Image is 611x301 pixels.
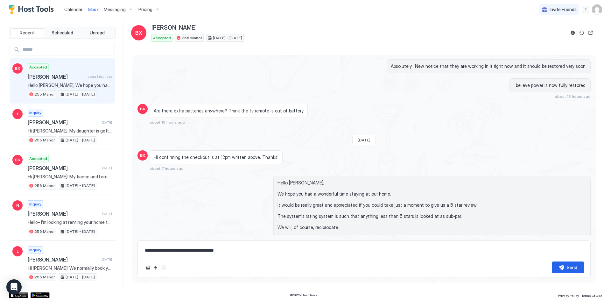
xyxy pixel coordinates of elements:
[88,7,99,12] span: Inbox
[153,35,171,41] span: Accepted
[52,30,73,36] span: Scheduled
[28,174,112,180] span: Hi [PERSON_NAME]! My fiance and I are getting married in September and were hoping to book this b...
[90,30,105,36] span: Unread
[16,203,19,208] span: N
[9,27,116,39] div: tab-group
[581,294,602,297] span: Terms Of Use
[64,6,83,13] a: Calendar
[567,264,577,271] div: Send
[28,82,112,88] span: Hello [PERSON_NAME], We hope you had a wonderful time staying at our home. It would be really gre...
[182,35,202,41] span: 255 Manor
[550,7,577,12] span: Invite Friends
[28,74,85,80] span: [PERSON_NAME]
[15,66,20,71] span: BX
[46,28,79,37] button: Scheduled
[555,94,591,99] span: about 13 hours ago
[150,120,185,125] span: about 10 hours ago
[34,137,55,143] span: 255 Manor
[277,180,586,280] span: Hello [PERSON_NAME], We hope you had a wonderful time staying at our home. It would be really gre...
[552,262,584,273] button: Send
[28,128,112,134] span: Hi [PERSON_NAME]. My daughter is getting married at the [GEOGRAPHIC_DATA] in [GEOGRAPHIC_DATA]. H...
[28,165,99,171] span: [PERSON_NAME]
[154,108,304,114] span: Are there extra batteries anywhere? Think the tv remote is out of battery
[31,292,50,298] a: Google Play Store
[144,264,152,271] button: Upload image
[9,5,57,14] a: Host Tools Logo
[11,28,44,37] button: Recent
[66,91,95,97] span: [DATE] - [DATE]
[28,211,99,217] span: [PERSON_NAME]
[558,294,579,297] span: Privacy Policy
[20,30,35,36] span: Recent
[66,137,95,143] span: [DATE] - [DATE]
[20,44,115,55] input: Input Field
[29,201,41,207] span: Inquiry
[88,6,99,13] a: Inbox
[140,153,145,158] span: BX
[66,229,95,234] span: [DATE] - [DATE]
[514,82,586,88] span: I believe power is now fully restored.
[151,24,197,32] span: [PERSON_NAME]
[578,29,586,37] button: Sync reservation
[290,293,318,297] span: © 2025 Host Tools
[213,35,242,41] span: [DATE] - [DATE]
[581,292,602,298] a: Terms Of Use
[9,292,28,298] a: App Store
[154,154,278,160] span: Hi confirming the checkout is at 12pm written above. Thanks!
[16,111,19,117] span: T
[66,274,95,280] span: [DATE] - [DATE]
[17,248,19,254] span: L
[150,166,184,171] span: about 7 hours ago
[28,265,112,271] span: Hi [PERSON_NAME]! We normally book your other mountaindale home but just saw that this one could ...
[587,29,594,37] button: Open reservation
[88,75,112,79] span: about 1 hour ago
[64,7,83,12] span: Calendar
[102,120,112,125] span: [DATE]
[29,110,41,116] span: Inquiry
[152,264,159,271] button: Quick reply
[6,279,22,295] div: Open Intercom Messenger
[29,247,41,253] span: Inquiry
[102,212,112,216] span: [DATE]
[592,4,602,15] div: User profile
[138,7,152,12] span: Pricing
[582,6,589,13] div: menu
[34,229,55,234] span: 255 Manor
[569,29,577,37] button: Reservation information
[358,138,370,142] span: [DATE]
[29,156,47,161] span: Accepted
[102,257,112,262] span: [DATE]
[15,157,20,163] span: SS
[104,7,126,12] span: Messaging
[34,91,55,97] span: 255 Manor
[102,166,112,170] span: [DATE]
[80,28,114,37] button: Unread
[34,274,55,280] span: 255 Manor
[558,292,579,298] a: Privacy Policy
[28,256,99,263] span: [PERSON_NAME]
[28,119,99,125] span: [PERSON_NAME]
[66,183,95,189] span: [DATE] - [DATE]
[135,29,142,37] span: BX
[140,106,145,112] span: BX
[34,183,55,189] span: 255 Manor
[29,64,47,70] span: Accepted
[28,219,112,225] span: Hello- I’m looking at renting your home for a family [DATE]. The guests include my elderly parent...
[391,63,586,69] span: Absolutely. New notice that they are working in it right now and it should be restored very soon.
